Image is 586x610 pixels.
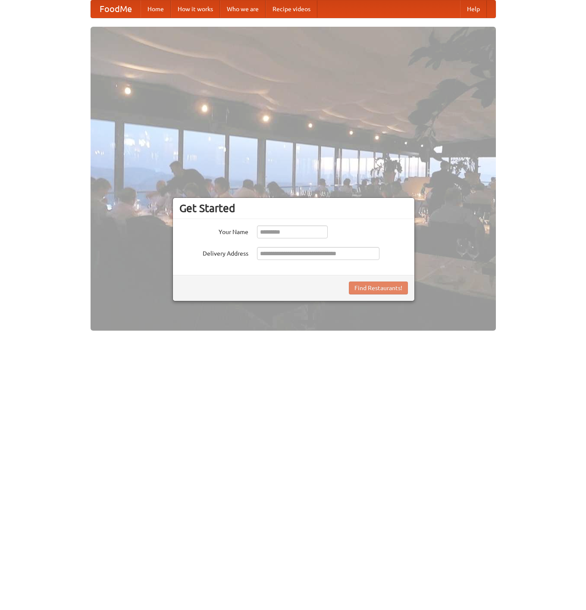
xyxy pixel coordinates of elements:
[349,282,408,294] button: Find Restaurants!
[91,0,141,18] a: FoodMe
[179,202,408,215] h3: Get Started
[179,247,248,258] label: Delivery Address
[179,225,248,236] label: Your Name
[171,0,220,18] a: How it works
[266,0,317,18] a: Recipe videos
[141,0,171,18] a: Home
[460,0,487,18] a: Help
[220,0,266,18] a: Who we are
